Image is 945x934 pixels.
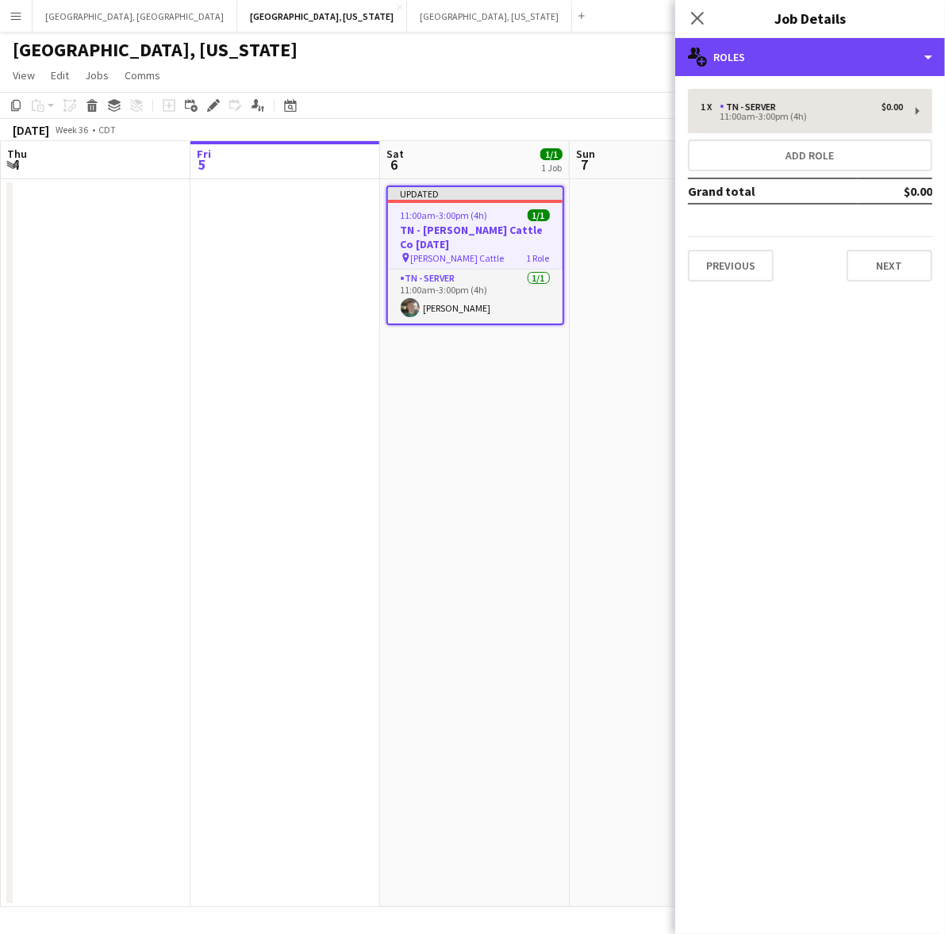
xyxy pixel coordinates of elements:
div: CDT [98,124,116,136]
div: TN - Server [720,101,782,113]
button: [GEOGRAPHIC_DATA], [US_STATE] [407,1,572,32]
span: Jobs [85,68,109,82]
button: [GEOGRAPHIC_DATA], [GEOGRAPHIC_DATA] [33,1,237,32]
a: Edit [44,65,75,86]
a: View [6,65,41,86]
span: 1/1 [528,209,550,221]
span: [PERSON_NAME] Cattle [411,252,505,264]
span: 1 Role [527,252,550,264]
span: Comms [125,68,160,82]
span: Sat [386,147,404,161]
span: Thu [7,147,27,161]
div: Updated [388,187,563,200]
app-card-role: TN - Server1/111:00am-3:00pm (4h)[PERSON_NAME] [388,270,563,323]
h3: TN - [PERSON_NAME] Cattle Co [DATE] [388,223,563,251]
a: Comms [118,65,167,86]
button: Next [847,250,932,281]
h3: Job Details [675,8,945,29]
span: 1/1 [540,148,563,160]
span: Edit [51,68,69,82]
a: Jobs [79,65,115,86]
h1: [GEOGRAPHIC_DATA], [US_STATE] [13,38,298,62]
span: 11:00am-3:00pm (4h) [401,209,488,221]
app-job-card: Updated11:00am-3:00pm (4h)1/1TN - [PERSON_NAME] Cattle Co [DATE] [PERSON_NAME] Cattle1 RoleTN - S... [386,186,564,325]
button: [GEOGRAPHIC_DATA], [US_STATE] [237,1,407,32]
span: View [13,68,35,82]
td: $0.00 [858,178,932,204]
span: 4 [5,155,27,174]
button: Previous [688,250,774,281]
span: Fri [197,147,211,161]
div: 11:00am-3:00pm (4h) [701,113,903,121]
div: 1 x [701,101,720,113]
span: 6 [384,155,404,174]
td: Grand total [688,178,858,204]
span: Sun [576,147,595,161]
span: 7 [574,155,595,174]
div: [DATE] [13,122,49,138]
button: Add role [688,140,932,171]
div: $0.00 [882,101,903,113]
div: Roles [675,38,945,76]
div: 1 Job [541,162,562,174]
span: 5 [194,155,211,174]
span: Week 36 [52,124,92,136]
